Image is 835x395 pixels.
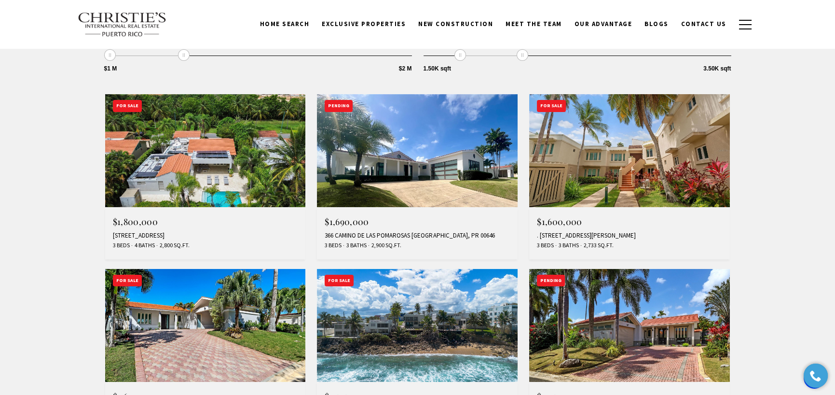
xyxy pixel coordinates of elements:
[529,94,730,207] img: For Sale
[681,20,726,28] span: Contact Us
[325,241,342,250] span: 3 Beds
[644,20,669,28] span: Blogs
[675,15,733,33] a: Contact Us
[537,275,565,287] div: Pending
[537,216,582,227] span: $1,600,000
[568,15,639,33] a: Our Advantage
[315,15,412,33] a: Exclusive Properties
[317,94,518,259] a: Pending Pending $1,690,000 366 CAMINO DE LAS POMAROSAS [GEOGRAPHIC_DATA], PR 00646 3 Beds 3 Baths...
[325,275,354,287] div: For Sale
[575,20,632,28] span: Our Advantage
[369,241,401,250] span: 2,900 Sq.Ft.
[325,232,510,240] div: 366 CAMINO DE LAS POMAROSAS [GEOGRAPHIC_DATA], PR 00646
[105,94,306,259] a: For Sale For Sale $1,800,000 [STREET_ADDRESS] 3 Beds 4 Baths 2,800 Sq.Ft.
[105,269,306,382] img: For Sale
[317,269,518,382] img: For Sale
[703,66,731,71] span: 3.50K sqft
[424,66,451,71] span: 1.50K sqft
[412,15,499,33] a: New Construction
[254,15,316,33] a: Home Search
[132,241,155,250] span: 4 Baths
[556,241,579,250] span: 3 Baths
[113,100,142,112] div: For Sale
[322,20,406,28] span: Exclusive Properties
[529,269,730,382] img: Pending
[113,275,142,287] div: For Sale
[537,241,554,250] span: 3 Beds
[105,94,306,207] img: For Sale
[157,241,190,250] span: 2,800 Sq.Ft.
[344,241,367,250] span: 3 Baths
[78,12,167,37] img: Christie's International Real Estate text transparent background
[325,216,369,227] span: $1,690,000
[638,15,675,33] a: Blogs
[113,241,130,250] span: 3 Beds
[499,15,568,33] a: Meet the Team
[733,11,758,39] button: button
[529,94,730,259] a: For Sale For Sale $1,600,000 . [STREET_ADDRESS][PERSON_NAME] 3 Beds 3 Baths 2,733 Sq.Ft.
[418,20,493,28] span: New Construction
[104,66,117,71] span: $1 M
[317,94,518,207] img: Pending
[325,100,353,112] div: Pending
[399,66,412,71] span: $2 M
[537,100,566,112] div: For Sale
[581,241,614,250] span: 2,733 Sq.Ft.
[537,232,722,240] div: . [STREET_ADDRESS][PERSON_NAME]
[113,232,298,240] div: [STREET_ADDRESS]
[113,216,158,227] span: $1,800,000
